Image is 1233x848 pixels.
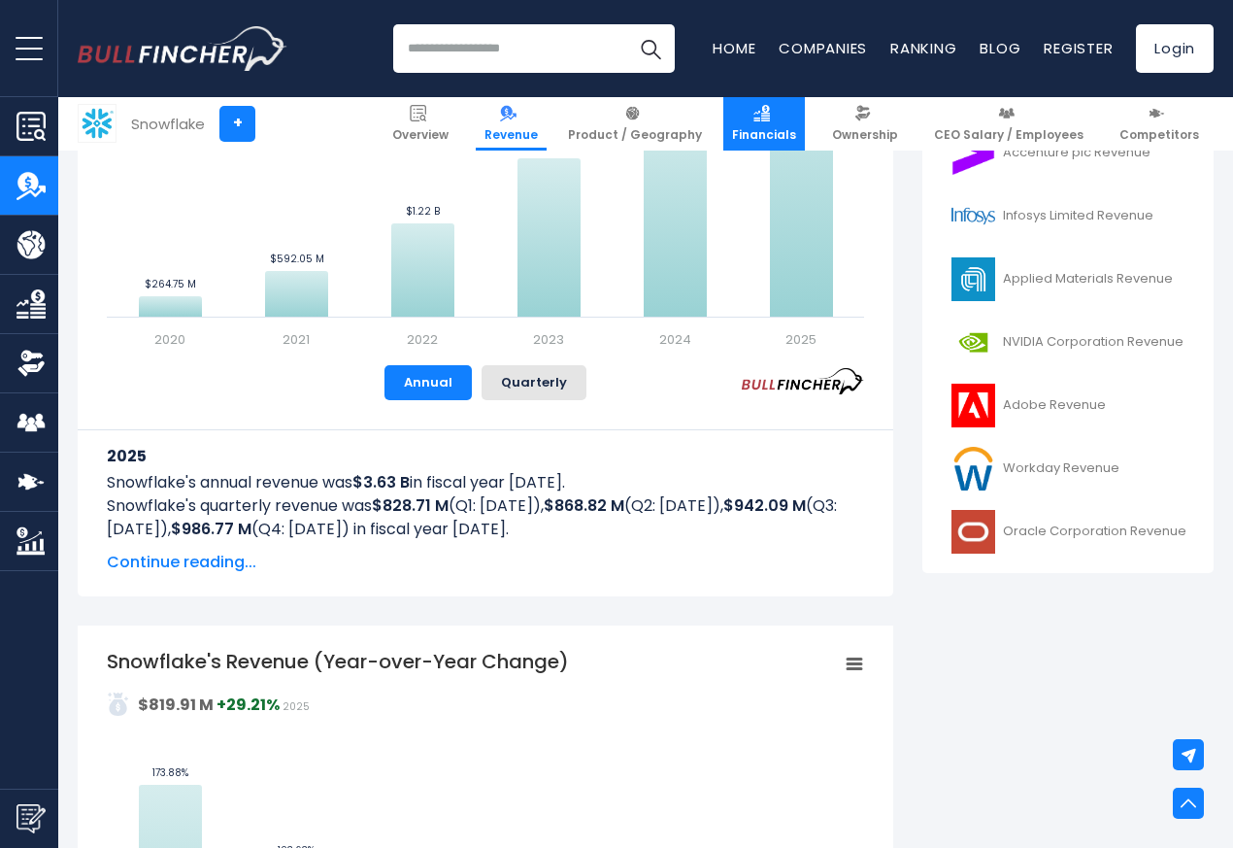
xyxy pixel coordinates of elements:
[107,693,130,716] img: addasd
[383,97,457,151] a: Overview
[1136,24,1214,73] a: Login
[138,694,214,716] strong: $819.91 M
[785,330,816,349] text: 2025
[949,447,997,491] img: WDAY logo
[384,365,472,400] button: Annual
[732,127,796,143] span: Financials
[219,106,255,142] a: +
[723,97,805,151] a: Financials
[283,330,310,349] text: 2021
[407,330,438,349] text: 2022
[152,765,188,780] text: 173.88%
[544,494,624,517] b: $868.82 M
[779,38,867,58] a: Companies
[980,38,1020,58] a: Blog
[949,131,997,175] img: ACN logo
[832,127,898,143] span: Ownership
[925,97,1092,151] a: CEO Salary / Employees
[949,321,997,364] img: NVDA logo
[392,127,449,143] span: Overview
[372,494,449,517] b: $828.71 M
[937,189,1199,243] a: Infosys Limited Revenue
[171,518,251,540] b: $986.77 M
[937,253,1199,306] a: Applied Materials Revenue
[484,127,538,143] span: Revenue
[79,105,116,142] img: SNOW logo
[533,330,564,349] text: 2023
[17,349,46,378] img: Ownership
[406,204,440,219] text: $1.22 B
[723,494,806,517] b: $942.09 M
[949,384,997,427] img: ADBE logo
[107,551,864,574] span: Continue reading...
[270,252,324,266] text: $592.05 M
[823,97,907,151] a: Ownership
[659,330,691,349] text: 2024
[145,277,196,291] text: $264.75 M
[934,127,1083,143] span: CEO Salary / Employees
[107,471,864,494] p: Snowflake's annual revenue was in fiscal year [DATE].
[937,505,1199,559] a: Oracle Corporation Revenue
[937,316,1199,369] a: NVIDIA Corporation Revenue
[283,699,310,714] span: 2025
[937,379,1199,432] a: Adobe Revenue
[107,444,864,468] h3: 2025
[107,494,864,541] p: Snowflake's quarterly revenue was (Q1: [DATE]), (Q2: [DATE]), (Q3: [DATE]), (Q4: [DATE]) in fisca...
[1044,38,1113,58] a: Register
[713,38,755,58] a: Home
[949,257,997,301] img: AMAT logo
[937,126,1199,180] a: Accenture plc Revenue
[890,38,956,58] a: Ranking
[78,26,286,71] a: Go to homepage
[1111,97,1208,151] a: Competitors
[937,442,1199,495] a: Workday Revenue
[78,26,287,71] img: Bullfincher logo
[482,365,586,400] button: Quarterly
[107,648,569,675] tspan: Snowflake's Revenue (Year-over-Year Change)
[352,471,410,493] b: $3.63 B
[1119,127,1199,143] span: Competitors
[217,694,280,716] strong: +29.21%
[476,97,547,151] a: Revenue
[568,127,702,143] span: Product / Geography
[949,194,997,238] img: INFY logo
[131,113,205,135] div: Snowflake
[559,97,711,151] a: Product / Geography
[154,330,185,349] text: 2020
[626,24,675,73] button: Search
[949,510,997,554] img: ORCL logo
